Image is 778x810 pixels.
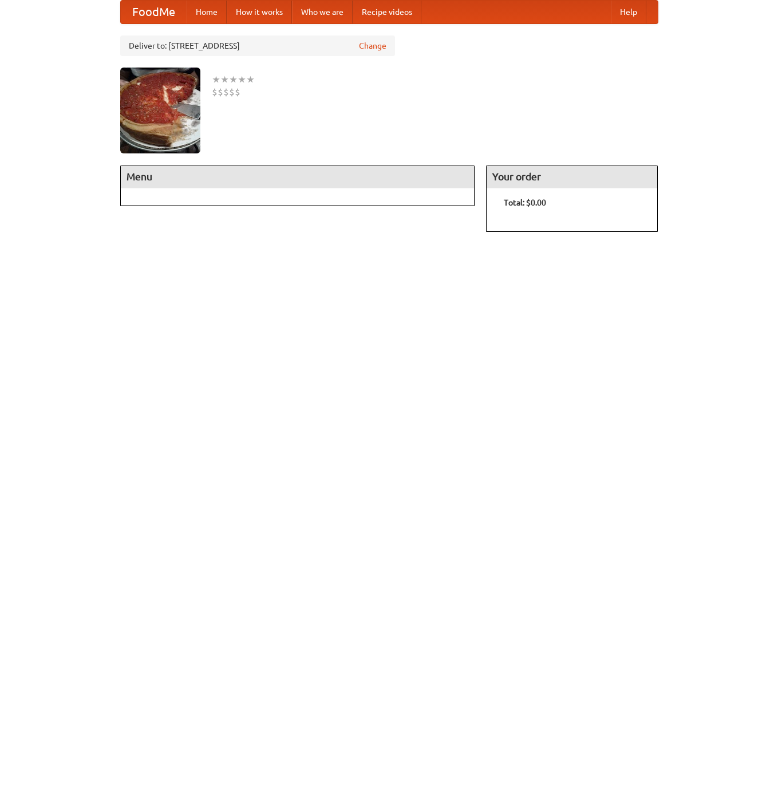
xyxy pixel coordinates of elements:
h4: Menu [121,165,475,188]
li: ★ [238,73,246,86]
a: Help [611,1,646,23]
a: How it works [227,1,292,23]
a: Home [187,1,227,23]
li: $ [235,86,240,98]
li: $ [223,86,229,98]
a: FoodMe [121,1,187,23]
li: ★ [246,73,255,86]
b: Total: $0.00 [504,198,546,207]
a: Recipe videos [353,1,421,23]
div: Deliver to: [STREET_ADDRESS] [120,35,395,56]
a: Change [359,40,386,52]
li: $ [229,86,235,98]
li: ★ [229,73,238,86]
h4: Your order [487,165,657,188]
img: angular.jpg [120,68,200,153]
a: Who we are [292,1,353,23]
li: ★ [220,73,229,86]
li: ★ [212,73,220,86]
li: $ [212,86,218,98]
li: $ [218,86,223,98]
